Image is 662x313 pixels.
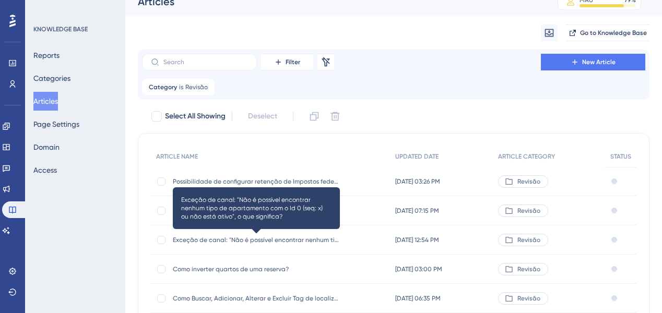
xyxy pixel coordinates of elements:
span: Revisão [517,294,540,303]
span: [DATE] 07:15 PM [395,207,439,215]
button: Reports [33,46,60,65]
button: Articles [33,92,58,111]
span: Revisão [185,83,208,91]
span: [DATE] 06:35 PM [395,294,441,303]
span: Category [149,83,177,91]
button: Go to Knowledge Base [566,25,649,41]
input: Search [163,58,248,66]
button: Page Settings [33,115,79,134]
span: Exceção de canal: "Não é possível encontrar nenhum tipo de apartamento com o Id 0 (seq: x) ou não... [173,236,340,244]
span: Revisão [517,265,540,273]
button: Access [33,161,57,179]
span: [DATE] 12:54 PM [395,236,439,244]
span: UPDATED DATE [395,152,439,161]
div: KNOWLEDGE BASE [33,25,88,33]
span: New Article [582,58,616,66]
span: Revisão [517,236,540,244]
span: Go to Knowledge Base [580,29,647,37]
span: [DATE] 03:00 PM [395,265,442,273]
span: Exceção de canal: "Não é possível encontrar nenhum tipo de apartamento com o Id 0 (seq: x) ou não... [181,196,332,221]
button: Filter [261,54,313,70]
button: Categories [33,69,70,88]
span: Como inverter quartos de uma reserva? [173,265,340,273]
span: Revisão [517,207,540,215]
button: Deselect [239,107,287,126]
span: ARTICLE NAME [156,152,198,161]
button: New Article [541,54,645,70]
span: Deselect [248,110,277,123]
button: Domain [33,138,60,156]
span: Filter [286,58,300,66]
span: Como Buscar, Adicionar, Alterar e Excluir Tag de localização dos Apartamentos? [173,294,340,303]
span: STATUS [610,152,631,161]
span: [DATE] 03:26 PM [395,177,440,186]
span: Possibilidade de configurar retenção de Impostos federais no HITS [173,177,340,186]
span: Select All Showing [165,110,226,123]
span: Revisão [517,177,540,186]
span: ARTICLE CATEGORY [498,152,555,161]
span: is [179,83,183,91]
